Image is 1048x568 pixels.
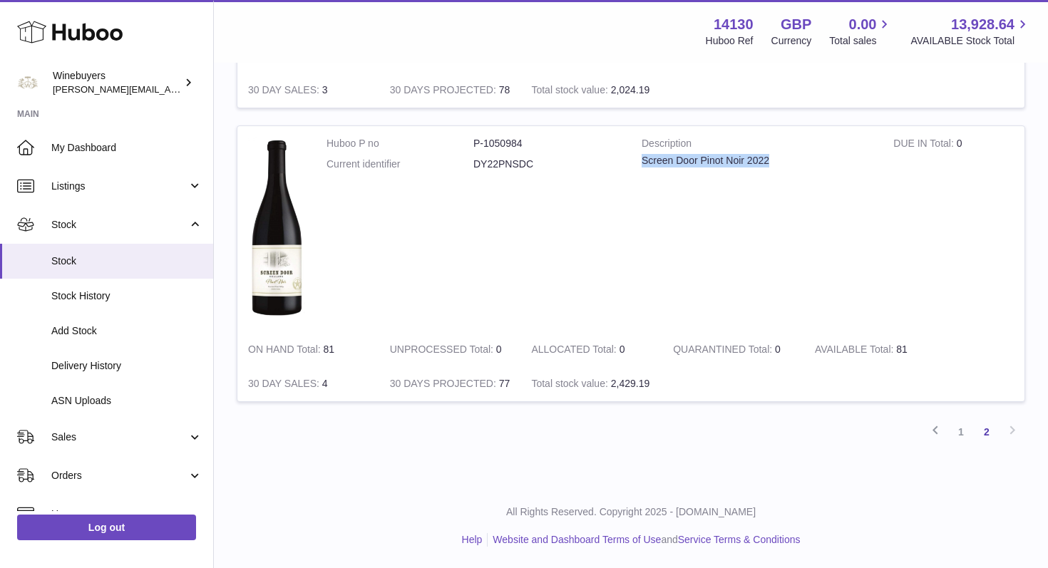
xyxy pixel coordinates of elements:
td: 3 [237,73,379,108]
span: AVAILABLE Stock Total [910,34,1031,48]
span: Usage [51,507,202,521]
dd: DY22PNSDC [473,158,620,171]
span: ASN Uploads [51,394,202,408]
strong: AVAILABLE Total [815,344,896,358]
div: Huboo Ref [706,34,754,48]
dd: P-1050984 [473,137,620,150]
p: All Rights Reserved. Copyright 2025 - [DOMAIN_NAME] [225,505,1037,519]
a: Website and Dashboard Terms of Use [493,534,661,545]
a: Log out [17,515,196,540]
strong: Description [642,137,872,154]
strong: GBP [781,15,811,34]
td: 81 [237,332,379,367]
span: 2,024.19 [611,84,650,95]
span: Stock [51,218,187,232]
span: Orders [51,469,187,482]
li: and [488,533,800,547]
dt: Current identifier [327,158,473,171]
span: 2,429.19 [611,378,650,389]
a: 1 [948,419,974,445]
strong: ON HAND Total [248,344,324,358]
span: 0 [775,344,781,355]
span: Delivery History [51,359,202,373]
div: Screen Door Pinot Noir 2022 [642,154,872,167]
td: 0 [379,332,521,367]
strong: Total stock value [531,84,610,99]
span: Total sales [829,34,893,48]
a: 0.00 Total sales [829,15,893,48]
td: 4 [237,366,379,401]
strong: Total stock value [531,378,610,393]
strong: 30 DAY SALES [248,84,322,99]
a: 13,928.64 AVAILABLE Stock Total [910,15,1031,48]
img: product image [248,137,305,317]
img: peter@winebuyers.com [17,72,38,93]
td: 0 [883,126,1024,331]
strong: ALLOCATED Total [531,344,619,358]
span: 13,928.64 [951,15,1014,34]
td: 78 [379,73,521,108]
td: 77 [379,366,521,401]
span: Sales [51,430,187,444]
strong: 30 DAYS PROJECTED [390,84,499,99]
span: Stock History [51,289,202,303]
a: Help [462,534,483,545]
strong: DUE IN Total [893,138,956,153]
span: Stock [51,254,202,268]
a: 2 [974,419,1000,445]
strong: 14130 [714,15,754,34]
span: [PERSON_NAME][EMAIL_ADDRESS][DOMAIN_NAME] [53,83,286,95]
span: Add Stock [51,324,202,338]
span: 0.00 [849,15,877,34]
strong: 30 DAY SALES [248,378,322,393]
td: 0 [520,332,662,367]
span: My Dashboard [51,141,202,155]
strong: UNPROCESSED Total [390,344,496,358]
span: Listings [51,180,187,193]
td: 81 [804,332,946,367]
dt: Huboo P no [327,137,473,150]
strong: QUARANTINED Total [673,344,775,358]
div: Winebuyers [53,69,181,96]
a: Service Terms & Conditions [678,534,801,545]
div: Currency [771,34,812,48]
strong: 30 DAYS PROJECTED [390,378,499,393]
